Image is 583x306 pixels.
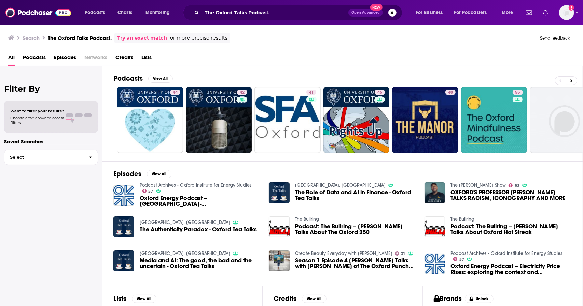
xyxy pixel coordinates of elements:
span: 63 [515,184,519,187]
a: 42 [237,90,247,95]
a: Podcasts [23,52,46,66]
span: 57 [459,258,464,261]
span: Choose a tab above to access filters. [10,116,64,125]
button: Select [4,150,98,165]
a: 40 [445,90,456,95]
a: Saïd Business School, University of Oxford [140,250,230,256]
span: For Business [416,8,443,17]
a: Show notifications dropdown [523,7,535,18]
a: Charts [113,7,136,18]
a: Podcast Archives - Oxford Institute for Energy Studies [140,182,252,188]
img: The Role of Data and AI in Finance - Oxford Tea Talks [269,182,290,203]
a: 55 [513,90,523,95]
p: Saved Searches [4,138,98,145]
a: Lists [141,52,152,66]
span: 57 [148,190,153,193]
img: OXFORD'S PROFESSOR SIMUKAI CHIGUDU TALKS RACISM, ICONOGRAPHY AND MORE [425,182,445,203]
img: The Authenticity Paradox - Oxford Tea Talks [113,216,134,237]
button: View All [302,295,327,303]
svg: Add a profile image [569,5,574,11]
button: open menu [411,7,452,18]
a: Credits [115,52,133,66]
h2: Brands [434,294,462,303]
h2: Episodes [113,170,141,178]
a: Media and AI: The good, the bad and the uncertain - Oxford Tea Talks [140,258,261,269]
div: Search podcasts, credits, & more... [190,5,409,20]
a: Try an exact match [117,34,167,42]
img: Oxford Energy Podcast – Russia-Ukraine transit talks: the risks to gas in Europe [113,185,134,206]
a: EpisodesView All [113,170,171,178]
span: Podcast: The Bullring – [PERSON_NAME] Talks About The Oxford 250 [295,224,416,235]
a: 45 [375,90,385,95]
h2: Lists [113,294,126,303]
span: 55 [515,89,520,96]
h3: The Oxford Talks Podcast. [48,35,112,41]
a: The Role of Data and AI in Finance - Oxford Tea Talks [295,189,416,201]
img: Oxford Energy Podcast – Electricity Price Rises: exploring the context and implications [425,254,445,274]
img: Media and AI: The good, the bad and the uncertain - Oxford Tea Talks [113,250,134,271]
span: New [370,4,383,11]
a: All [8,52,15,66]
span: Season 1 Episode 4 [PERSON_NAME] Talks with [PERSON_NAME] of The Oxford Punch Needle [295,258,416,269]
a: Oxford Energy Podcast – Electricity Price Rises: exploring the context and implications [450,263,572,275]
h3: Search [23,35,40,41]
a: 44 [117,87,183,153]
a: 63 [509,183,519,187]
a: Podcast: The Bullring – Farrington Talks About Oxford Hot Streak [450,224,572,235]
a: 40 [392,87,458,153]
img: Podcast: The Bullring – Alexander Talks About The Oxford 250 [269,216,290,237]
button: Open AdvancedNew [348,9,383,17]
span: Podcast: The Bullring – [PERSON_NAME] Talks About Oxford Hot Streak [450,224,572,235]
span: 44 [173,89,178,96]
span: Charts [117,8,132,17]
a: Show notifications dropdown [540,7,551,18]
a: Podcast: The Bullring – Alexander Talks About The Oxford 250 [295,224,416,235]
a: Season 1 Episode 4 Deanne Fitzpatrick Talks with Amy Oxford of The Oxford Punch Needle [295,258,416,269]
button: open menu [141,7,179,18]
span: For Podcasters [454,8,487,17]
a: 42 [186,87,252,153]
a: The Bullring [450,216,474,222]
img: Season 1 Episode 4 Deanne Fitzpatrick Talks with Amy Oxford of The Oxford Punch Needle [269,250,290,271]
a: Saïd Business School, University of Oxford [140,219,230,225]
a: CreditsView All [274,294,327,303]
span: 45 [377,89,382,96]
a: 57 [453,257,464,261]
img: User Profile [559,5,574,20]
img: Podcast: The Bullring – Farrington Talks About Oxford Hot Streak [425,216,445,237]
h2: Podcasts [113,74,143,83]
button: Show profile menu [559,5,574,20]
a: The Clement Manyathela Show [450,182,506,188]
span: Want to filter your results? [10,109,64,113]
span: Oxford Energy Podcast – [GEOGRAPHIC_DATA]-[GEOGRAPHIC_DATA] transit talks: the risks to gas in [G... [140,195,261,207]
a: 31 [395,251,405,256]
button: open menu [80,7,114,18]
a: Oxford Energy Podcast – Russia-Ukraine transit talks: the risks to gas in Europe [140,195,261,207]
a: Podchaser - Follow, Share and Rate Podcasts [5,6,71,19]
button: Send feedback [538,35,572,41]
a: Podcast Archives - Oxford Institute for Energy Studies [450,250,563,256]
button: open menu [450,7,497,18]
a: ListsView All [113,294,156,303]
button: View All [148,75,173,83]
span: 42 [240,89,245,96]
span: Podcasts [85,8,105,17]
button: open menu [497,7,522,18]
span: 31 [401,252,405,255]
button: View All [147,170,171,178]
a: 57 [142,189,153,193]
a: 45 [323,87,390,153]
